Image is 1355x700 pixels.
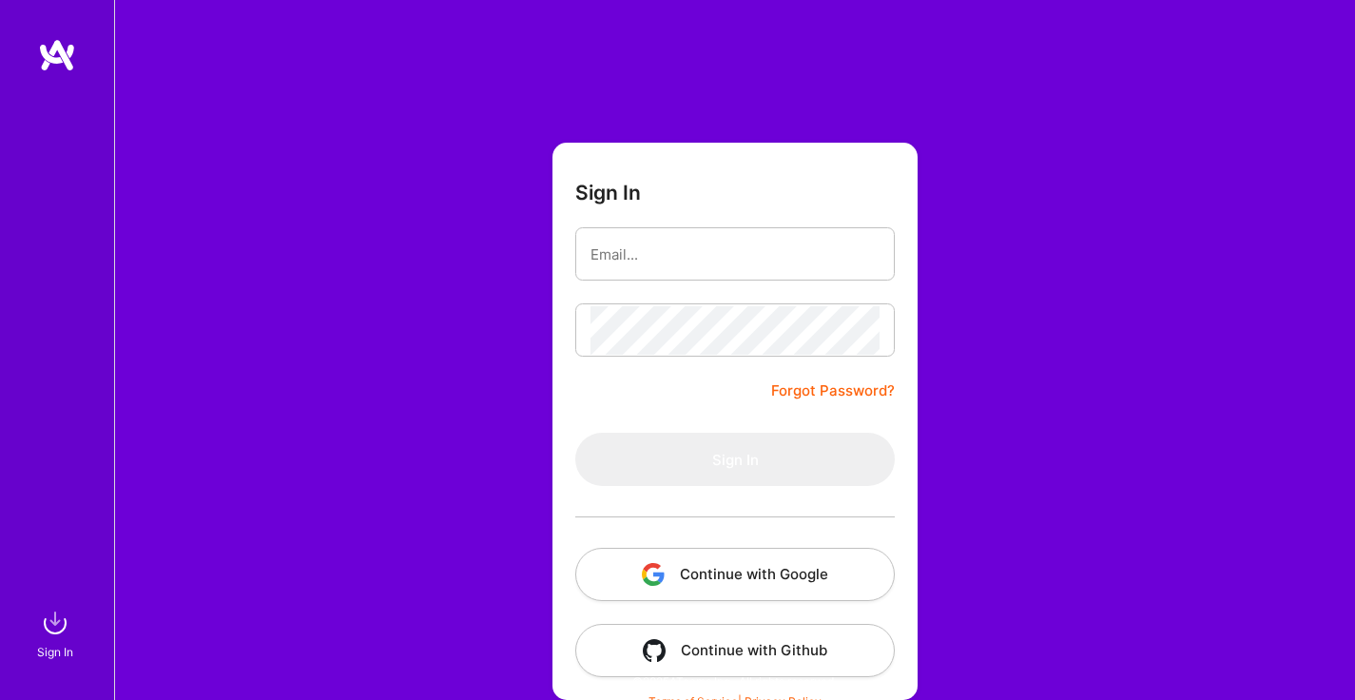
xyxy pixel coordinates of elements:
h3: Sign In [575,181,641,204]
img: icon [643,639,666,662]
input: Email... [590,230,880,279]
a: Forgot Password? [771,379,895,402]
div: Sign In [37,642,73,662]
img: logo [38,38,76,72]
img: sign in [36,604,74,642]
a: sign inSign In [40,604,74,662]
button: Sign In [575,433,895,486]
button: Continue with Github [575,624,895,677]
button: Continue with Google [575,548,895,601]
img: icon [642,563,665,586]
